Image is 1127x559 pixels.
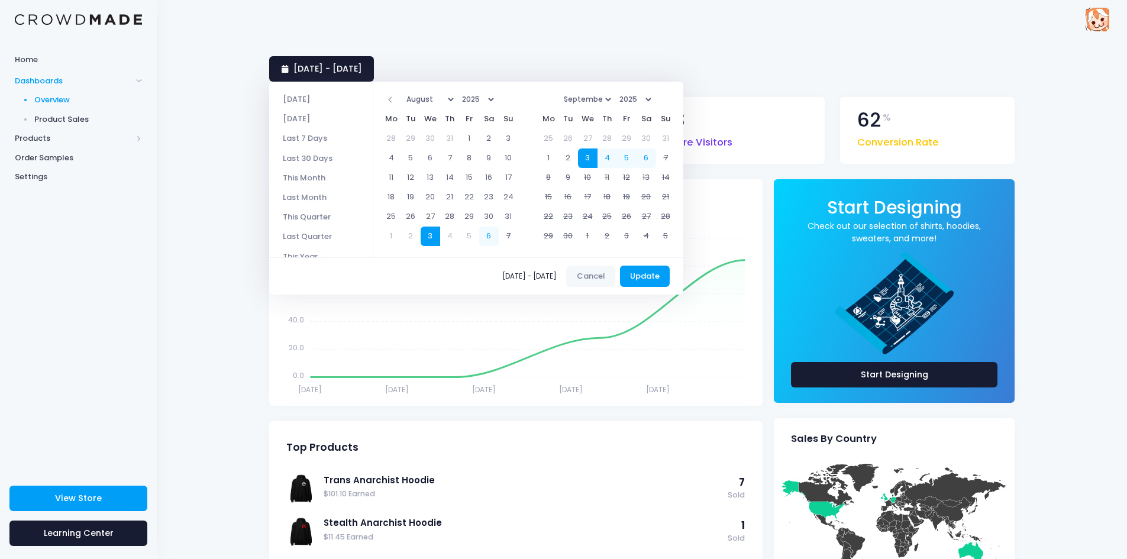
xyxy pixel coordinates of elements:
[440,207,460,227] td: 28
[617,207,637,227] td: 26
[620,266,670,287] button: Update
[656,148,676,168] td: 7
[558,227,578,246] td: 30
[324,474,722,487] a: Trans Anarchist Hoodie
[617,109,637,129] th: Fr
[558,129,578,148] td: 26
[499,129,518,148] td: 3
[401,148,421,168] td: 5
[539,227,558,246] td: 29
[421,207,440,227] td: 27
[479,227,499,246] td: 6
[460,168,479,188] td: 15
[269,128,373,148] li: Last 7 Days
[479,207,499,227] td: 30
[883,111,891,125] span: %
[472,384,496,394] tspan: [DATE]
[739,475,745,489] span: 7
[827,195,962,219] span: Start Designing
[656,188,676,207] td: 21
[382,227,401,246] td: 1
[382,207,401,227] td: 25
[269,168,373,188] li: This Month
[827,205,962,217] a: Start Designing
[558,168,578,188] td: 9
[598,188,617,207] td: 18
[637,207,656,227] td: 27
[15,152,142,164] span: Order Samples
[637,109,656,129] th: Sa
[479,148,499,168] td: 9
[382,168,401,188] td: 11
[288,287,304,297] tspan: 60.0
[539,188,558,207] td: 15
[617,148,637,168] td: 5
[578,129,598,148] td: 27
[598,129,617,148] td: 28
[598,168,617,188] td: 11
[286,441,359,454] span: Top Products
[637,188,656,207] td: 20
[598,207,617,227] td: 25
[578,148,598,168] td: 3
[598,227,617,246] td: 2
[656,168,676,188] td: 14
[598,109,617,129] th: Th
[421,227,440,246] td: 3
[269,246,373,266] li: This Year
[857,130,939,150] span: Conversion Rate
[479,168,499,188] td: 16
[293,370,304,380] tspan: 0.0
[324,489,722,500] span: $101.10 Earned
[460,129,479,148] td: 1
[617,129,637,148] td: 29
[15,54,142,66] span: Home
[440,227,460,246] td: 4
[502,273,561,280] span: [DATE] - [DATE]
[34,114,143,125] span: Product Sales
[401,227,421,246] td: 2
[269,89,373,109] li: [DATE]
[440,188,460,207] td: 21
[857,111,881,130] span: 62
[479,109,499,129] th: Sa
[566,266,615,287] button: Cancel
[324,532,722,543] span: $11.45 Earned
[269,207,373,227] li: This Quarter
[656,207,676,227] td: 28
[460,148,479,168] td: 8
[15,14,142,25] img: Logo
[728,490,745,501] span: Sold
[656,129,676,148] td: 31
[646,384,670,394] tspan: [DATE]
[617,227,637,246] td: 3
[791,433,877,445] span: Sales By Country
[421,168,440,188] td: 13
[558,109,578,129] th: Tu
[539,207,558,227] td: 22
[401,188,421,207] td: 19
[324,516,722,529] a: Stealth Anarchist Hoodie
[460,188,479,207] td: 22
[382,188,401,207] td: 18
[440,129,460,148] td: 31
[578,109,598,129] th: We
[791,362,997,387] a: Start Designing
[298,384,322,394] tspan: [DATE]
[728,533,745,544] span: Sold
[637,227,656,246] td: 4
[460,227,479,246] td: 5
[578,227,598,246] td: 1
[479,188,499,207] td: 23
[44,527,114,539] span: Learning Center
[460,207,479,227] td: 29
[9,486,147,511] a: View Store
[440,148,460,168] td: 7
[401,207,421,227] td: 26
[539,168,558,188] td: 8
[288,315,304,325] tspan: 40.0
[637,168,656,188] td: 13
[617,168,637,188] td: 12
[558,207,578,227] td: 23
[598,148,617,168] td: 4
